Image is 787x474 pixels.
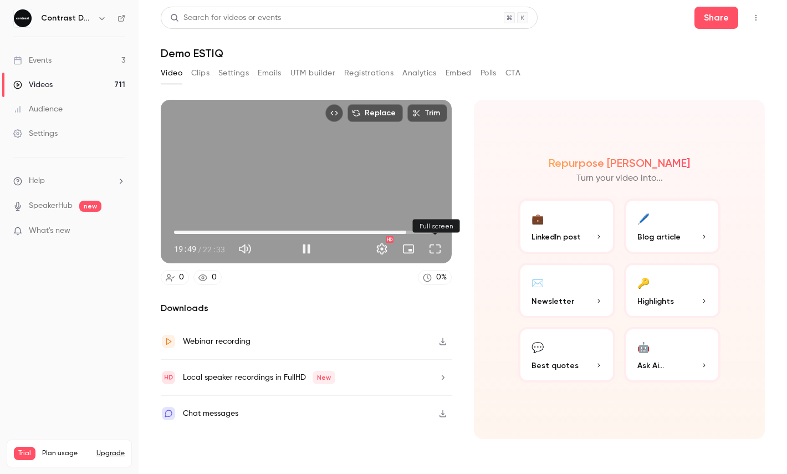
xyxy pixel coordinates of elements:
div: 💬 [532,338,544,355]
a: SpeakerHub [29,200,73,212]
button: Upgrade [96,449,125,458]
div: Full screen [413,220,460,233]
div: Search for videos or events [170,12,281,24]
button: Polls [481,64,497,82]
div: Settings [13,128,58,139]
button: Settings [218,64,249,82]
div: Audience [13,104,63,115]
button: Share [694,7,738,29]
div: Chat messages [183,407,238,420]
button: Settings [371,238,393,260]
img: Contrast Demos [14,9,32,27]
button: 💬Best quotes [518,327,615,383]
div: Events [13,55,52,66]
span: Help [29,175,45,187]
div: Webinar recording [183,335,251,348]
h6: Contrast Demos [41,13,93,24]
span: new [79,201,101,212]
div: ✉️ [532,274,544,291]
button: Registrations [344,64,393,82]
button: Replace [347,104,403,122]
span: Blog article [637,231,681,243]
button: Trim [407,104,447,122]
button: Clips [191,64,209,82]
h1: Demo ESTIQ [161,47,765,60]
div: 🔑 [637,274,650,291]
button: Analytics [402,64,437,82]
div: 0 % [436,272,447,283]
div: 🖊️ [637,210,650,227]
button: CTA [505,64,520,82]
a: 0 [193,270,222,285]
button: Turn on miniplayer [397,238,420,260]
span: Trial [14,447,35,460]
span: Newsletter [532,295,574,307]
button: Pause [295,238,318,260]
span: Best quotes [532,360,579,371]
span: Plan usage [42,449,90,458]
span: New [313,371,335,384]
button: Top Bar Actions [747,9,765,27]
div: 💼 [532,210,544,227]
li: help-dropdown-opener [13,175,125,187]
div: 🤖 [637,338,650,355]
span: Ask Ai... [637,360,664,371]
span: What's new [29,225,70,237]
button: 🤖Ask Ai... [624,327,721,383]
p: Turn your video into... [576,172,663,185]
button: Full screen [424,238,446,260]
button: Embed [446,64,472,82]
span: LinkedIn post [532,231,581,243]
h2: Repurpose [PERSON_NAME] [549,156,690,170]
span: 19:49 [174,243,196,255]
div: 0 [212,272,217,283]
div: 19:49 [174,243,225,255]
button: Mute [234,238,256,260]
button: Emails [258,64,281,82]
button: 💼LinkedIn post [518,198,615,254]
button: 🔑Highlights [624,263,721,318]
button: Video [161,64,182,82]
button: 🖊️Blog article [624,198,721,254]
div: HD [386,236,393,243]
span: 22:33 [203,243,225,255]
span: / [197,243,202,255]
a: 0 [161,270,189,285]
button: Embed video [325,104,343,122]
button: ✉️Newsletter [518,263,615,318]
h2: Downloads [161,302,452,315]
div: Videos [13,79,53,90]
span: Highlights [637,295,674,307]
div: 0 [179,272,184,283]
button: UTM builder [290,64,335,82]
a: 0% [418,270,452,285]
div: Local speaker recordings in FullHD [183,371,335,384]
